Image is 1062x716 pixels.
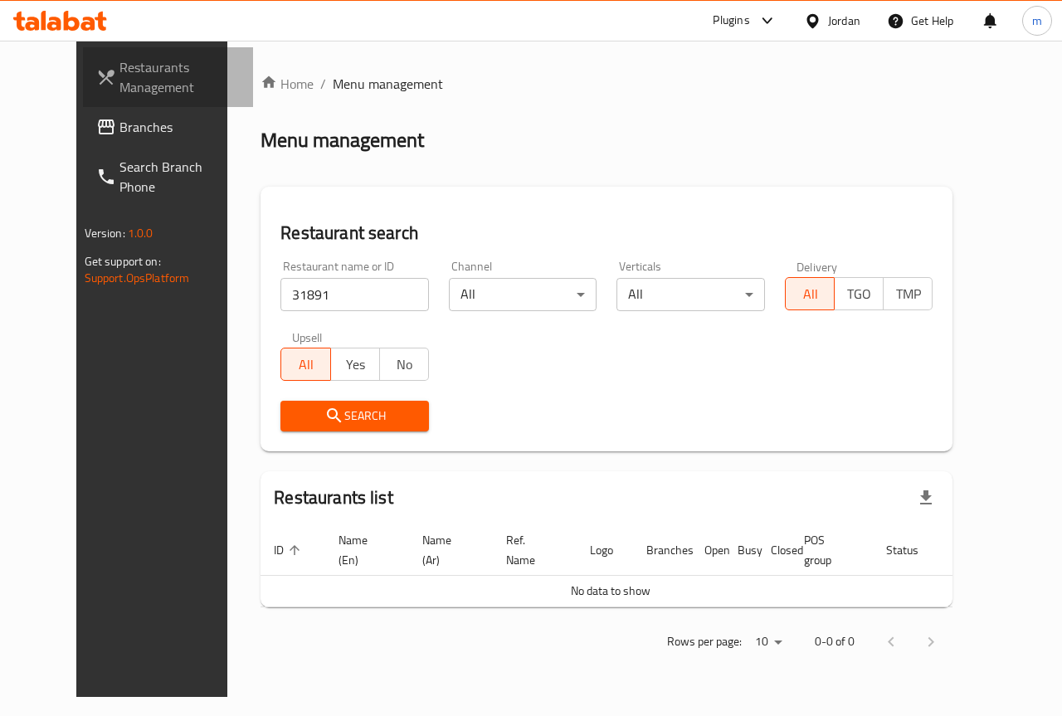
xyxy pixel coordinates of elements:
button: TMP [883,277,933,310]
span: Name (Ar) [422,530,473,570]
span: Version: [85,222,125,244]
span: TGO [841,282,877,306]
span: All [288,353,324,377]
h2: Menu management [261,127,424,153]
div: Jordan [828,12,860,30]
a: Branches [83,107,254,147]
span: Search [294,406,416,426]
div: Plugins [713,11,749,31]
th: Branches [633,525,691,576]
button: Search [280,401,429,431]
button: No [379,348,429,381]
span: m [1032,12,1042,30]
span: 1.0.0 [128,222,153,244]
span: Get support on: [85,251,161,272]
th: Open [691,525,724,576]
span: POS group [804,530,853,570]
a: Home [261,74,314,94]
li: / [320,74,326,94]
span: TMP [890,282,926,306]
span: Menu management [333,74,443,94]
a: Search Branch Phone [83,147,254,207]
button: All [280,348,330,381]
span: Status [886,540,940,560]
p: Rows per page: [667,631,742,652]
h2: Restaurant search [280,221,933,246]
input: Search for restaurant name or ID.. [280,278,429,311]
span: No data to show [571,580,650,602]
nav: breadcrumb [261,74,952,94]
h2: Restaurants list [274,485,392,510]
a: Restaurants Management [83,47,254,107]
button: TGO [834,277,884,310]
a: Support.OpsPlatform [85,267,190,289]
table: enhanced table [261,525,1017,607]
div: All [449,278,597,311]
span: Yes [338,353,373,377]
span: ID [274,540,305,560]
div: Rows per page: [748,630,788,655]
label: Delivery [796,261,838,272]
span: All [792,282,828,306]
span: Search Branch Phone [119,157,241,197]
div: All [616,278,765,311]
button: All [785,277,835,310]
span: Branches [119,117,241,137]
span: Restaurants Management [119,57,241,97]
th: Logo [577,525,633,576]
th: Closed [758,525,791,576]
label: Upsell [292,331,323,343]
span: Ref. Name [506,530,557,570]
span: No [387,353,422,377]
p: 0-0 of 0 [815,631,855,652]
button: Yes [330,348,380,381]
th: Busy [724,525,758,576]
span: Name (En) [339,530,389,570]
